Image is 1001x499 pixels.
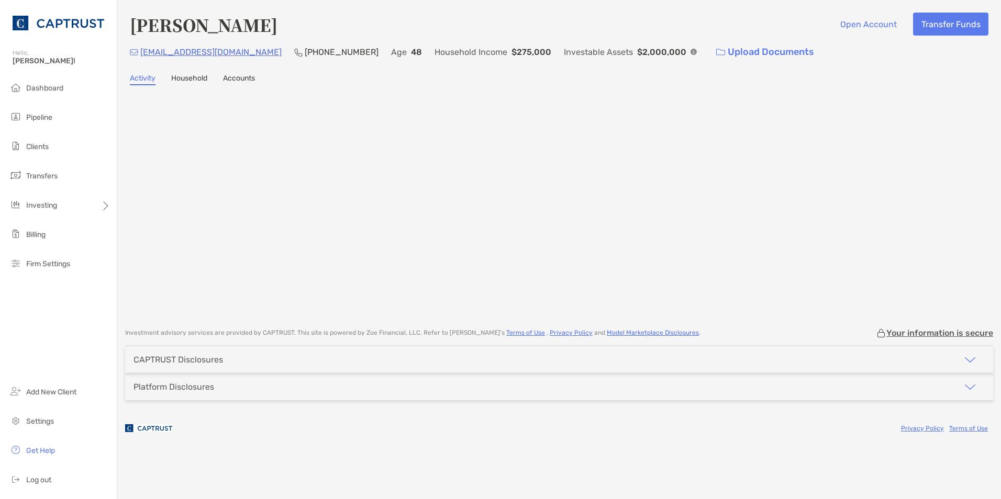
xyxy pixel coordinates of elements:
img: Info Icon [691,49,697,55]
img: clients icon [9,140,22,152]
span: Log out [26,475,51,484]
img: pipeline icon [9,110,22,123]
img: company logo [125,416,172,440]
img: settings icon [9,414,22,427]
img: logout icon [9,473,22,485]
a: Household [171,74,207,85]
span: Settings [26,417,54,426]
span: Add New Client [26,388,76,396]
img: icon arrow [964,381,976,393]
span: Investing [26,201,57,210]
p: Investable Assets [564,46,633,59]
img: Phone Icon [294,48,303,56]
span: Pipeline [26,113,52,122]
img: get-help icon [9,444,22,456]
h4: [PERSON_NAME] [130,13,277,37]
span: Billing [26,230,46,239]
a: Terms of Use [949,425,988,432]
p: Household Income [435,46,507,59]
span: Firm Settings [26,259,70,268]
p: $275,000 [511,46,551,59]
span: Dashboard [26,84,63,93]
button: Transfer Funds [913,13,988,36]
span: Clients [26,142,49,151]
p: Age [391,46,407,59]
img: button icon [716,49,725,56]
img: transfers icon [9,169,22,182]
a: Upload Documents [709,41,821,63]
img: dashboard icon [9,81,22,94]
p: Your information is secure [886,328,993,338]
button: Open Account [832,13,905,36]
span: Get Help [26,446,55,455]
div: Platform Disclosures [134,382,214,392]
img: firm-settings icon [9,257,22,269]
p: 48 [411,46,422,59]
p: Investment advisory services are provided by CAPTRUST . This site is powered by Zoe Financial, LL... [125,329,700,337]
p: $2,000,000 [637,46,686,59]
a: Privacy Policy [550,329,593,336]
p: [PHONE_NUMBER] [305,46,379,59]
img: icon arrow [964,354,976,366]
div: CAPTRUST Disclosures [134,355,223,365]
img: Email Icon [130,49,138,55]
a: Privacy Policy [901,425,944,432]
p: [EMAIL_ADDRESS][DOMAIN_NAME] [140,46,282,59]
a: Activity [130,74,155,85]
span: Transfers [26,172,58,180]
img: billing icon [9,228,22,240]
span: [PERSON_NAME]! [13,56,110,65]
img: investing icon [9,198,22,211]
a: Accounts [223,74,255,85]
a: Terms of Use [506,329,545,336]
img: add_new_client icon [9,385,22,398]
a: Model Marketplace Disclosures [607,329,699,336]
img: CAPTRUST Logo [13,4,104,42]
